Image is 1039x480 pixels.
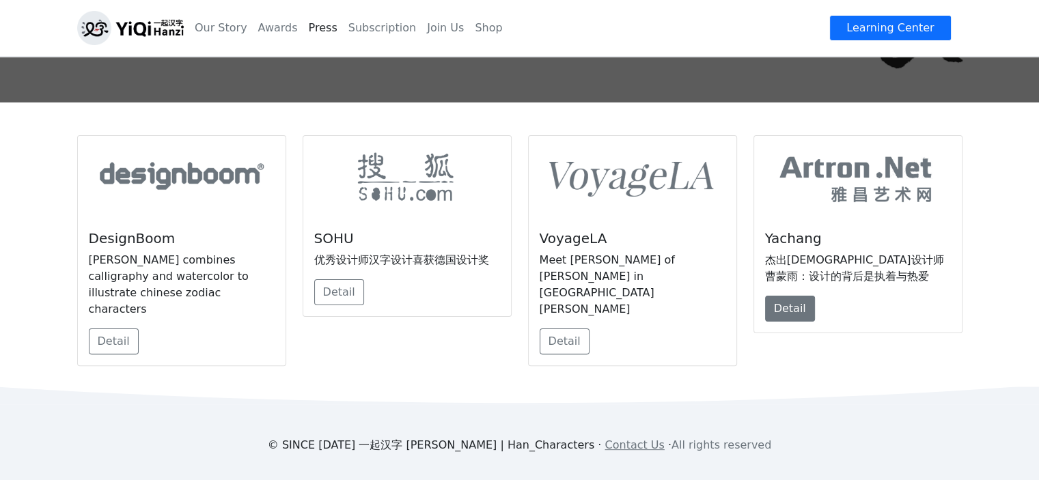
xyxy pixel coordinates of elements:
[671,438,771,451] span: All rights reserved
[469,14,508,42] a: Shop
[314,279,364,305] a: Detail
[765,252,951,285] p: 杰出[DEMOGRAPHIC_DATA]设计师曹蒙雨：设计的背后是执着与热爱
[89,230,275,246] h5: DesignBoom
[314,230,500,246] h5: SOHU
[303,14,343,42] a: Press
[343,14,421,42] a: Subscription
[605,438,664,451] a: Contact Us
[549,136,715,219] img: VoyageLA
[89,252,275,317] p: [PERSON_NAME] combines calligraphy and watercolor to illustrate chinese zodiac characters
[775,136,941,219] img: Yachang
[540,230,725,246] h5: VoyageLA
[69,437,971,453] p: © SINCE [DATE] 一起汉字 [PERSON_NAME] | Han_Characters · ·
[765,296,815,322] a: Detail
[540,328,590,354] a: Detail
[89,328,139,354] a: Detail
[253,14,303,42] a: Awards
[314,252,500,268] p: 优秀设计师汉字设计喜获德国设计奖
[189,14,253,42] a: Our Story
[77,11,184,45] img: logo_h.png
[421,14,469,42] a: Join Us
[324,136,490,219] img: SOHU
[98,136,264,219] img: DesignBoom
[829,15,951,41] a: Learning Center
[540,252,725,317] p: Meet [PERSON_NAME] of [PERSON_NAME] in [GEOGRAPHIC_DATA][PERSON_NAME]
[765,230,951,246] h5: Yachang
